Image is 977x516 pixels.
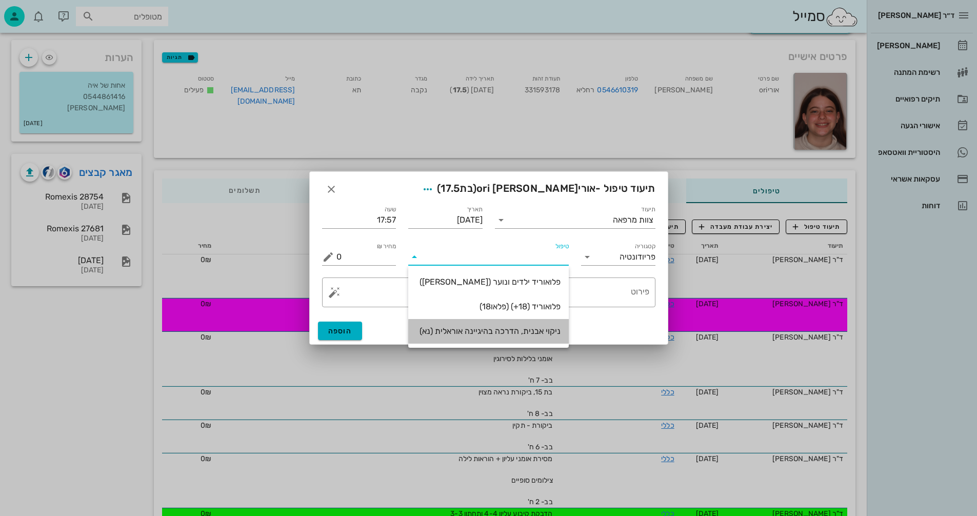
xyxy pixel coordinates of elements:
[555,243,569,250] label: טיפול
[416,302,561,311] div: פלואוריד (18+) (פלאו18)
[416,277,561,287] div: פלואוריד ילדים ונוער ([PERSON_NAME])
[441,182,460,194] span: 17.5
[466,206,483,213] label: תאריך
[495,212,655,228] div: תיעודצוות מרפאה
[385,206,396,213] label: שעה
[476,182,595,194] span: אוריori [PERSON_NAME]
[613,215,653,225] div: צוות מרפאה
[418,180,655,199] span: תיעוד טיפול -
[377,243,396,250] label: מחיר ₪
[328,327,352,335] span: הוספה
[437,182,476,194] span: (בת )
[318,322,363,340] button: הוספה
[416,326,561,336] div: ניקוי אבנית, הדרכה בהיגיינה אוראלית (נא)
[641,206,655,213] label: תיעוד
[322,251,334,263] button: מחיר ₪ appended action
[634,243,655,250] label: קטגוריה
